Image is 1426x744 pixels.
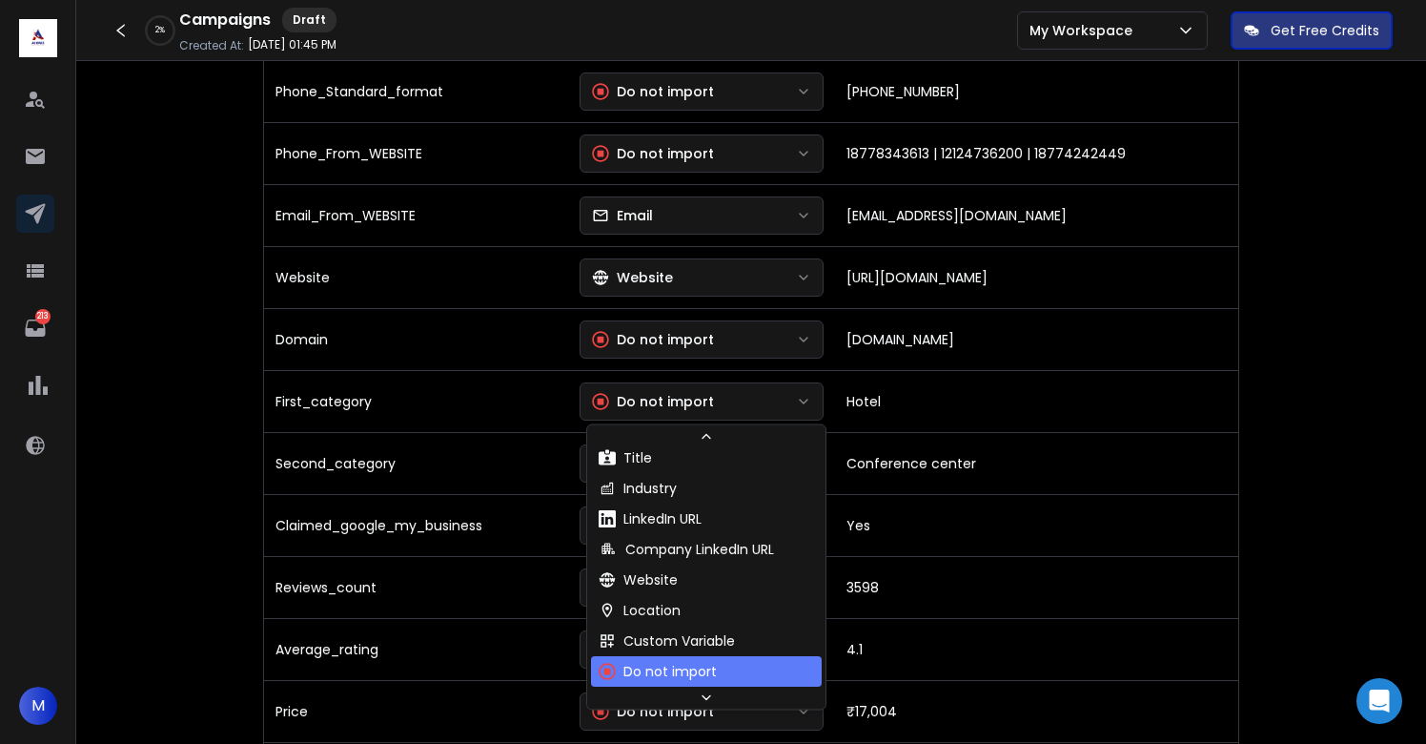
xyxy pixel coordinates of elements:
div: Do not import [599,662,717,681]
div: Location [599,601,681,620]
div: Custom Variable [599,631,735,651]
td: 18778343613 | 12124736200 | 18774242449 [835,122,1238,184]
td: [URL][DOMAIN_NAME] [835,246,1238,308]
td: Price [264,680,568,742]
p: Created At: [179,38,244,53]
td: Email_From_WEBSITE [264,184,568,246]
td: ₹17,004 [835,680,1238,742]
td: Average_rating [264,618,568,680]
td: Domain [264,308,568,370]
td: 4.1 [835,618,1238,680]
div: Draft [282,8,336,32]
div: LinkedIn URL [599,509,702,528]
td: Hotel [835,370,1238,432]
h1: Campaigns [179,9,271,31]
td: Phone_From_WEBSITE [264,122,568,184]
td: Second_category [264,432,568,494]
div: Industry [599,479,677,498]
td: [EMAIL_ADDRESS][DOMAIN_NAME] [835,184,1238,246]
td: [DOMAIN_NAME] [835,308,1238,370]
div: Do not import [592,82,714,101]
div: Company LinkedIn URL [599,540,774,559]
p: Get Free Credits [1271,21,1379,40]
div: Website [592,268,673,287]
td: [PHONE_NUMBER] [835,60,1238,122]
div: Do not import [592,330,714,349]
p: [DATE] 01:45 PM [248,37,336,52]
div: Title [599,448,652,467]
td: First_category [264,370,568,432]
div: Do not import [592,392,714,411]
div: Do not import [592,144,714,163]
div: Do not import [592,702,714,721]
div: Website [599,570,678,589]
td: 3598 [835,556,1238,618]
div: Open Intercom Messenger [1356,678,1402,724]
td: Phone_Standard_format [264,60,568,122]
p: 2 % [155,25,165,36]
td: Conference center [835,432,1238,494]
td: Claimed_google_my_business [264,494,568,556]
td: Website [264,246,568,308]
td: Reviews_count [264,556,568,618]
p: 213 [35,309,51,324]
p: My Workspace [1029,21,1140,40]
div: Email [592,206,653,225]
img: logo [19,19,57,57]
span: M [19,687,57,725]
td: Yes [835,494,1238,556]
